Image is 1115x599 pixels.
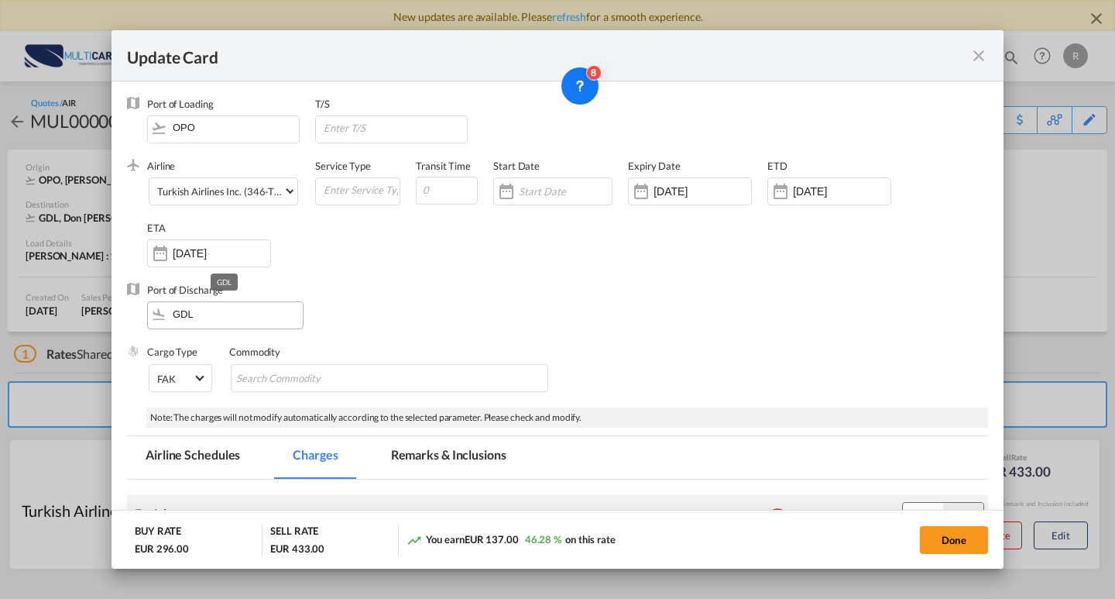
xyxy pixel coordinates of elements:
md-icon: icon-delete [770,506,785,522]
div: Turkish Airlines Inc. (346-TK-235-TR / -) [157,185,334,198]
label: ETA [147,222,166,234]
div: You earn on this rate [407,532,616,549]
label: Start Date [493,160,540,172]
input: Enter Service Type [322,178,400,201]
button: Delete Leg [770,508,838,520]
label: Expiry Date [628,160,681,172]
input: Search Commodity [236,367,378,391]
input: Enter Port of Discharge [155,302,303,325]
md-tab-item: Charges [274,436,356,479]
div: EUR 296.00 [135,542,189,556]
div: GDL [217,274,232,291]
md-chips-wrap: Chips container with autocompletion. Enter the text area, type text to search, and then use the u... [231,364,548,392]
input: Enter Port of Loading [155,116,299,139]
label: Airline [147,160,175,172]
input: Start Date [519,185,612,198]
input: 0 [416,177,478,205]
md-tab-item: Remarks & Inclusions [372,436,525,479]
label: Commodity [229,346,280,358]
md-dialog: Update Card Port ... [111,30,1003,570]
span: EUR 137.00 [465,533,519,546]
div: Update Card [127,46,969,65]
md-select: Select Airline: Turkish Airlines Inc. (346-TK-235-TR / -) [149,177,298,205]
md-select: Select Cargo type: FAK [149,364,212,392]
md-icon: icon-trending-up [407,532,422,548]
div: Freight [135,505,174,522]
label: Port of Discharge [147,284,223,296]
input: Select ETD [793,185,890,198]
div: Delete Leg [789,508,838,520]
input: Select ETA [173,247,270,260]
button: Done [920,526,988,554]
div: Sub Total [853,507,894,521]
label: T/S [315,98,330,110]
div: 433.00 [943,503,983,525]
label: Port of Loading [147,98,214,110]
label: Cargo Type [147,346,197,358]
md-pagination-wrapper: Use the left and right arrow keys to navigate between tabs [127,436,540,479]
div: Note: The charges will not modify automatically according to the selected parameter. Please check... [146,408,988,429]
md-icon: icon-close fg-AAA8AD m-0 pointer [969,46,988,65]
img: cargo.png [127,345,139,357]
input: Enter T/S [322,116,467,139]
div: EUR 433.00 [270,542,324,556]
div: SELL RATE [270,524,318,542]
label: ETD [767,160,787,172]
md-tab-item: Airline Schedules [127,436,259,479]
label: Service Type [315,160,371,172]
label: Transit Time [416,160,471,172]
div: FAK [157,373,176,385]
input: Expiry Date [654,185,751,198]
div: BUY RATE [135,524,181,542]
span: 46.28 % [525,533,561,546]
